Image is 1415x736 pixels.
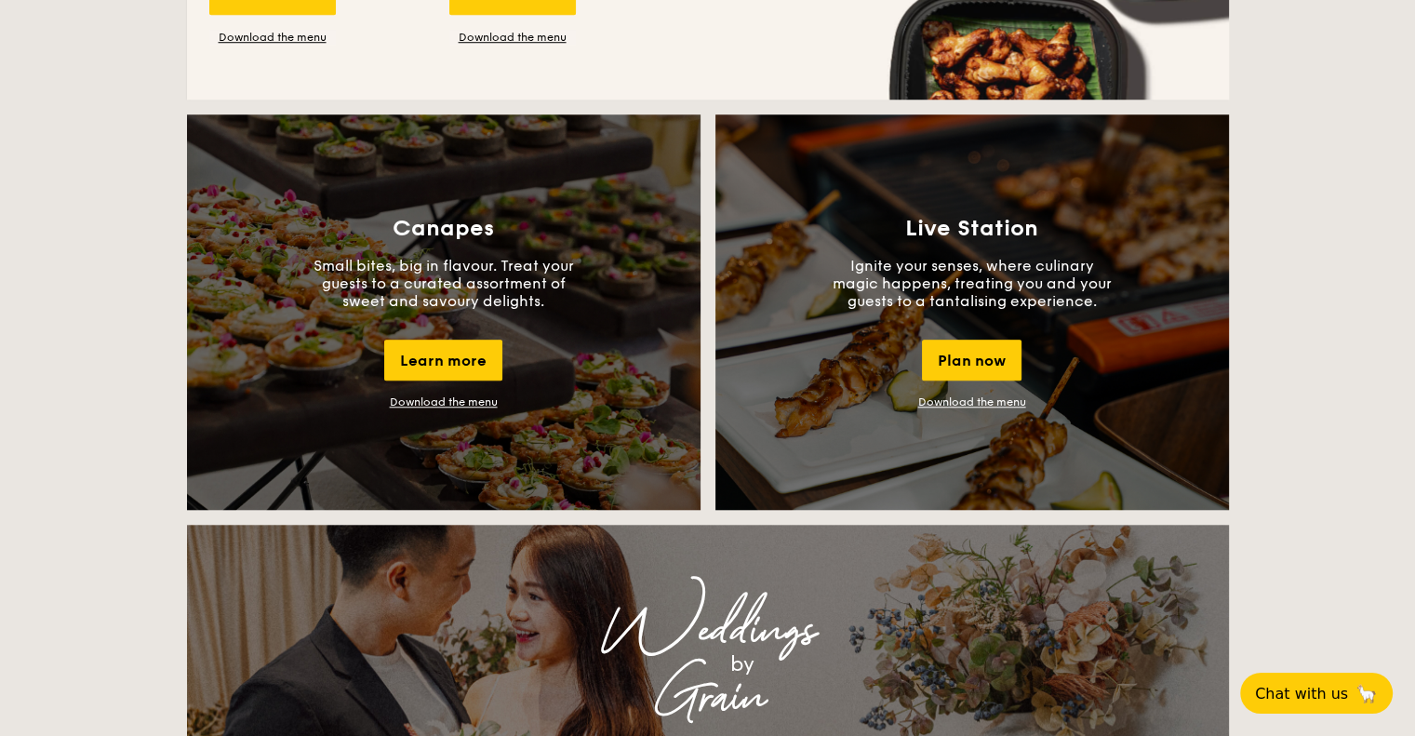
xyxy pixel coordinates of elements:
[351,681,1065,715] div: Grain
[304,257,583,310] p: Small bites, big in flavour. Treat your guests to a curated assortment of sweet and savoury delig...
[1355,683,1378,704] span: 🦙
[1255,685,1348,703] span: Chat with us
[922,340,1021,381] div: Plan now
[449,30,576,45] a: Download the menu
[390,395,498,408] a: Download the menu
[918,395,1026,408] a: Download the menu
[393,216,494,242] h3: Canapes
[384,340,502,381] div: Learn more
[351,614,1065,648] div: Weddings
[209,30,336,45] a: Download the menu
[833,257,1112,310] p: Ignite your senses, where culinary magic happens, treating you and your guests to a tantalising e...
[905,216,1038,242] h3: Live Station
[420,648,1065,681] div: by
[1240,673,1393,714] button: Chat with us🦙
